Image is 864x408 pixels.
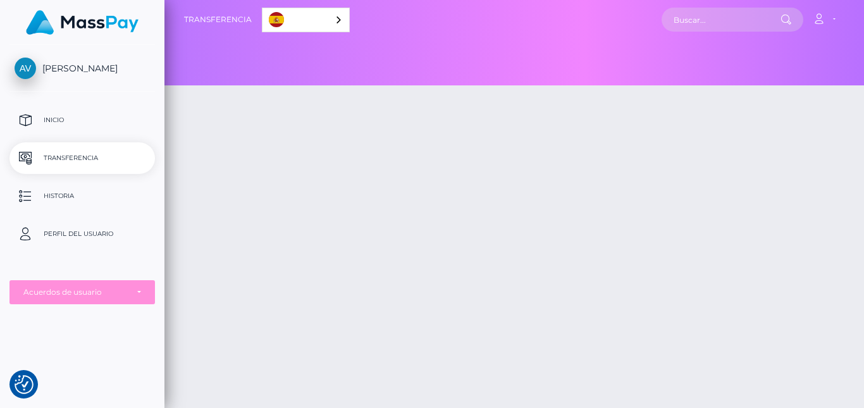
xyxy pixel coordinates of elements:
a: Perfil del usuario [9,218,155,250]
a: Transferencia [184,6,252,33]
img: Revisit consent button [15,375,34,394]
img: MassPay [26,10,139,35]
div: Language [262,8,350,32]
a: Historia [9,180,155,212]
a: Español [262,8,349,32]
span: [PERSON_NAME] [9,63,155,74]
a: Transferencia [9,142,155,174]
p: Transferencia [15,149,150,168]
aside: Language selected: Español [262,8,350,32]
a: Inicio [9,104,155,136]
p: Perfil del usuario [15,225,150,244]
button: Consent Preferences [15,375,34,394]
p: Inicio [15,111,150,130]
input: Buscar... [662,8,781,32]
button: Acuerdos de usuario [9,280,155,304]
p: Historia [15,187,150,206]
div: Acuerdos de usuario [23,287,127,297]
